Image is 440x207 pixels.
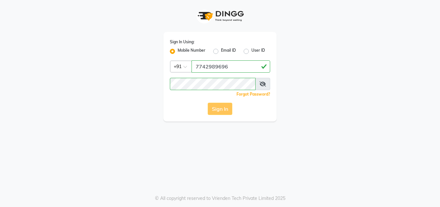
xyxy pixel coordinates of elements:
[221,47,236,55] label: Email ID
[170,78,256,90] input: Username
[192,60,270,73] input: Username
[178,47,205,55] label: Mobile Number
[236,92,270,97] a: Forgot Password?
[251,47,265,55] label: User ID
[170,39,194,45] label: Sign In Using:
[194,6,246,26] img: logo1.svg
